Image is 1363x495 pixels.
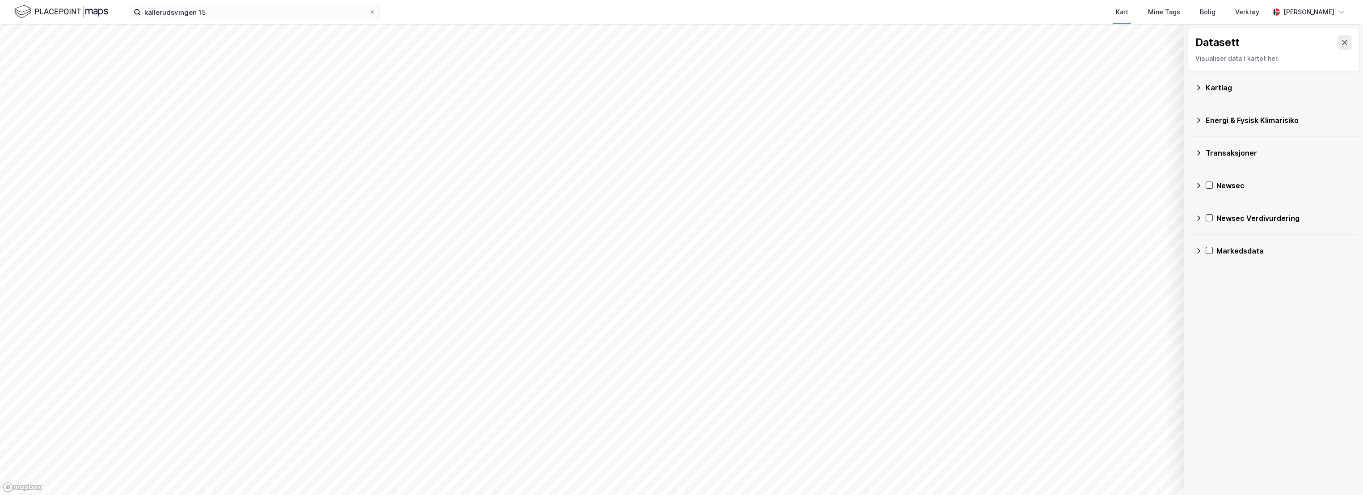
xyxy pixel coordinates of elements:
div: Newsec Verdivurdering [1216,213,1352,224]
div: Datasett [1195,35,1240,50]
input: Søk på adresse, matrikkel, gårdeiere, leietakere eller personer [141,5,369,19]
img: logo.f888ab2527a4732fd821a326f86c7f29.svg [14,4,108,20]
div: [PERSON_NAME] [1283,7,1334,17]
div: Bolig [1200,7,1215,17]
div: Kontrollprogram for chat [1318,452,1363,495]
iframe: Chat Widget [1318,452,1363,495]
div: Energi & Fysisk Klimarisiko [1206,115,1352,126]
a: Mapbox homepage [3,482,42,492]
div: Kartlag [1206,82,1352,93]
div: Markedsdata [1216,245,1352,256]
div: Newsec [1216,180,1352,191]
div: Kart [1116,7,1128,17]
div: Transaksjoner [1206,148,1352,158]
div: Mine Tags [1148,7,1180,17]
div: Visualiser data i kartet her. [1195,53,1352,64]
div: Verktøy [1235,7,1259,17]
